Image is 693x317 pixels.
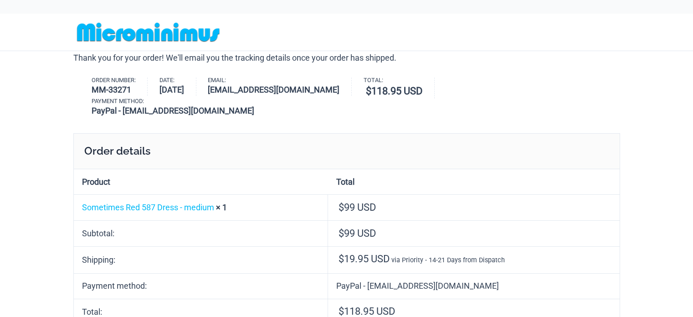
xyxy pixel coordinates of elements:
span: $ [339,202,344,213]
strong: MM-33271 [92,83,136,96]
h2: Order details [73,133,620,169]
th: Total [328,169,619,194]
bdi: 118.95 USD [366,85,422,97]
li: Total: [364,78,435,99]
span: 118.95 USD [339,306,395,317]
span: $ [339,306,344,317]
span: $ [339,228,344,239]
span: 99 USD [339,228,376,239]
span: 19.95 USD [339,253,390,265]
th: Subtotal: [74,220,329,246]
span: $ [366,85,371,97]
span: $ [339,253,344,265]
strong: [DATE] [159,83,184,96]
a: Sometimes Red 587 Dress - medium [82,203,214,212]
td: PayPal - [EMAIL_ADDRESS][DOMAIN_NAME] [328,273,619,299]
strong: × 1 [216,203,227,212]
li: Date: [159,78,196,96]
strong: PayPal - [EMAIL_ADDRESS][DOMAIN_NAME] [92,104,254,117]
th: Shipping: [74,246,329,273]
th: Payment method: [74,273,329,299]
th: Product [74,169,329,194]
p: Thank you for your order! We'll email you the tracking details once your order has shipped. [73,51,620,65]
img: MM SHOP LOGO FLAT [73,22,223,42]
strong: [EMAIL_ADDRESS][DOMAIN_NAME] [208,83,339,96]
bdi: 99 USD [339,202,376,213]
li: Order number: [92,78,148,96]
small: via Priority - 14-21 Days from Dispatch [391,256,505,264]
li: Email: [208,78,352,96]
li: Payment method: [92,99,266,117]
